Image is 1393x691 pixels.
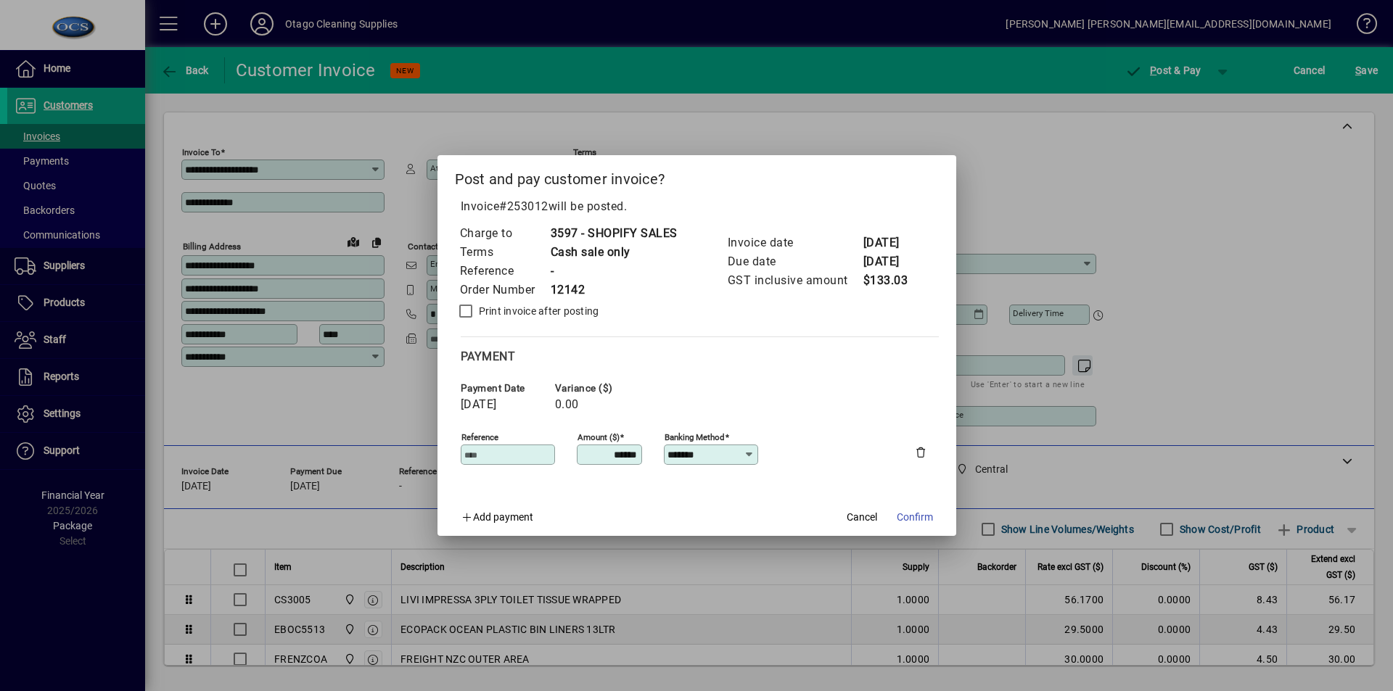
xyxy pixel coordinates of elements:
h2: Post and pay customer invoice? [437,155,956,197]
span: Payment [461,349,516,363]
span: [DATE] [461,398,497,411]
td: Order Number [459,281,550,299]
button: Cancel [839,504,885,530]
td: [DATE] [863,233,921,252]
button: Confirm [891,504,939,530]
span: Cancel [847,510,877,525]
p: Invoice will be posted . [455,198,939,215]
button: Add payment [455,504,540,530]
td: $133.03 [863,271,921,290]
td: [DATE] [863,252,921,271]
mat-label: Banking method [665,432,725,442]
td: 3597 - SHOPIFY SALES [550,224,678,243]
label: Print invoice after posting [476,304,599,318]
mat-label: Reference [461,432,498,442]
td: Cash sale only [550,243,678,262]
td: - [550,262,678,281]
td: 12142 [550,281,678,299]
td: Due date [727,252,863,271]
td: Invoice date [727,233,863,252]
span: Payment date [461,383,548,394]
td: Reference [459,262,550,281]
span: Add payment [473,511,533,523]
span: 0.00 [555,398,579,411]
span: Variance ($) [555,383,642,394]
span: #253012 [499,199,548,213]
td: GST inclusive amount [727,271,863,290]
mat-label: Amount ($) [578,432,620,442]
td: Charge to [459,224,550,243]
span: Confirm [897,510,933,525]
td: Terms [459,243,550,262]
